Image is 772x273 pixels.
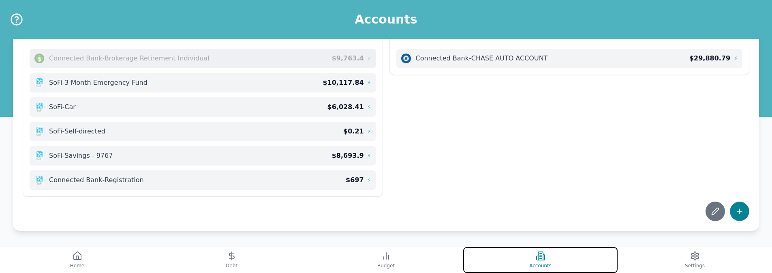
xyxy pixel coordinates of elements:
[730,202,749,221] button: Add Accounts
[367,103,371,111] span: ⚡
[34,175,44,185] img: Bank logo
[355,12,417,27] h1: Accounts
[685,262,705,269] span: Settings
[367,79,371,87] span: ⚡
[529,262,552,269] span: Accounts
[367,176,371,184] span: ⚡
[309,247,463,273] button: Budget
[226,262,237,269] span: Debt
[49,78,148,88] span: SoFi - 3 Month Emergency Fund
[401,54,411,63] img: Bank logo
[346,175,364,185] span: $ 697
[734,54,738,62] span: ⚡
[327,102,364,112] span: $ 6,028.41
[377,262,395,269] span: Budget
[689,54,730,63] span: $ 29,880.79
[706,202,725,221] button: Edit
[49,127,105,136] span: SoFi - Self-directed
[49,151,113,161] span: SoFi - Savings - 9767
[618,247,772,273] button: Settings
[34,102,44,112] img: Bank logo
[332,151,364,161] span: $ 8,693.9
[416,54,548,63] span: Connected Bank - CHASE AUTO ACCOUNT
[343,127,364,136] span: $ 0.21
[332,54,364,63] span: $ 9,763.4
[367,54,371,62] span: ⚡
[49,175,144,185] span: Connected Bank - Registration
[367,152,371,160] span: ⚡
[34,78,44,88] img: Bank logo
[34,151,44,161] img: Bank logo
[463,247,618,273] button: Accounts
[70,262,84,269] span: Home
[10,13,24,26] button: Help
[323,78,364,88] span: $ 10,117.84
[49,102,76,112] span: SoFi - Car
[34,127,44,136] img: Bank logo
[34,54,44,63] img: Bank logo
[154,247,309,273] button: Debt
[49,54,210,63] span: Connected Bank - Brokerage Retirement Individual
[367,127,371,135] span: ⚡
